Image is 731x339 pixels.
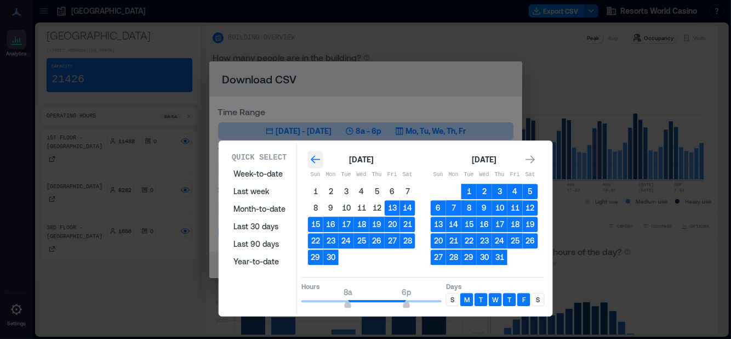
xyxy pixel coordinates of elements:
button: 9 [477,200,492,216]
button: 12 [369,200,385,216]
th: Friday [507,167,523,183]
button: 17 [339,217,354,232]
button: 26 [523,233,538,248]
button: 24 [492,233,507,248]
button: 19 [523,217,538,232]
button: 28 [446,250,461,265]
button: Last 90 days [227,235,292,253]
button: 2 [323,184,339,199]
button: Last 30 days [227,218,292,235]
p: W [492,295,499,304]
button: 15 [461,217,477,232]
button: 17 [492,217,507,232]
p: Tue [461,171,477,179]
th: Saturday [523,167,538,183]
button: 6 [431,200,446,216]
button: 13 [385,200,400,216]
p: Days [446,282,545,291]
button: 15 [308,217,323,232]
button: 5 [523,184,538,199]
button: 4 [354,184,369,199]
p: Thu [369,171,385,179]
p: Sun [308,171,323,179]
span: 8a [344,287,352,297]
p: Mon [446,171,461,179]
p: Fri [385,171,400,179]
button: 6 [385,184,400,199]
th: Friday [385,167,400,183]
button: Go to next month [523,152,538,167]
p: Mon [323,171,339,179]
button: Week-to-date [227,165,292,183]
button: 24 [339,233,354,248]
button: 23 [323,233,339,248]
button: 1 [461,184,477,199]
button: 20 [431,233,446,248]
button: 27 [385,233,400,248]
p: Sat [400,171,415,179]
p: Thu [492,171,507,179]
div: [DATE] [469,153,500,166]
button: 10 [492,200,507,216]
p: F [522,295,526,304]
button: 7 [446,200,461,216]
button: 11 [507,200,523,216]
button: 8 [461,200,477,216]
p: Fri [507,171,523,179]
button: 21 [446,233,461,248]
button: 22 [308,233,323,248]
button: 26 [369,233,385,248]
p: T [479,295,483,304]
button: 22 [461,233,477,248]
button: 19 [369,217,385,232]
button: 11 [354,200,369,216]
p: Quick Select [232,152,287,163]
th: Sunday [431,167,446,183]
span: 6p [402,287,411,297]
th: Thursday [369,167,385,183]
button: 16 [477,217,492,232]
th: Saturday [400,167,415,183]
p: Sun [431,171,446,179]
button: 18 [507,217,523,232]
button: 28 [400,233,415,248]
p: S [450,295,454,304]
th: Tuesday [461,167,477,183]
button: 27 [431,250,446,265]
button: 10 [339,200,354,216]
p: Tue [339,171,354,179]
button: 14 [400,200,415,216]
button: 3 [492,184,507,199]
th: Wednesday [477,167,492,183]
button: 30 [477,250,492,265]
button: 23 [477,233,492,248]
th: Monday [446,167,461,183]
button: 25 [507,233,523,248]
button: 2 [477,184,492,199]
p: Sat [523,171,538,179]
button: 9 [323,200,339,216]
button: 31 [492,250,507,265]
th: Wednesday [354,167,369,183]
p: T [507,295,511,304]
button: 18 [354,217,369,232]
button: 25 [354,233,369,248]
button: Year-to-date [227,253,292,270]
p: Hours [301,282,442,291]
button: 13 [431,217,446,232]
p: S [536,295,540,304]
button: 3 [339,184,354,199]
button: 14 [446,217,461,232]
p: M [464,295,470,304]
button: 12 [523,200,538,216]
button: 4 [507,184,523,199]
th: Tuesday [339,167,354,183]
button: 29 [308,250,323,265]
button: 1 [308,184,323,199]
th: Thursday [492,167,507,183]
button: 5 [369,184,385,199]
button: 8 [308,200,323,216]
button: 30 [323,250,339,265]
p: Wed [354,171,369,179]
p: Wed [477,171,492,179]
